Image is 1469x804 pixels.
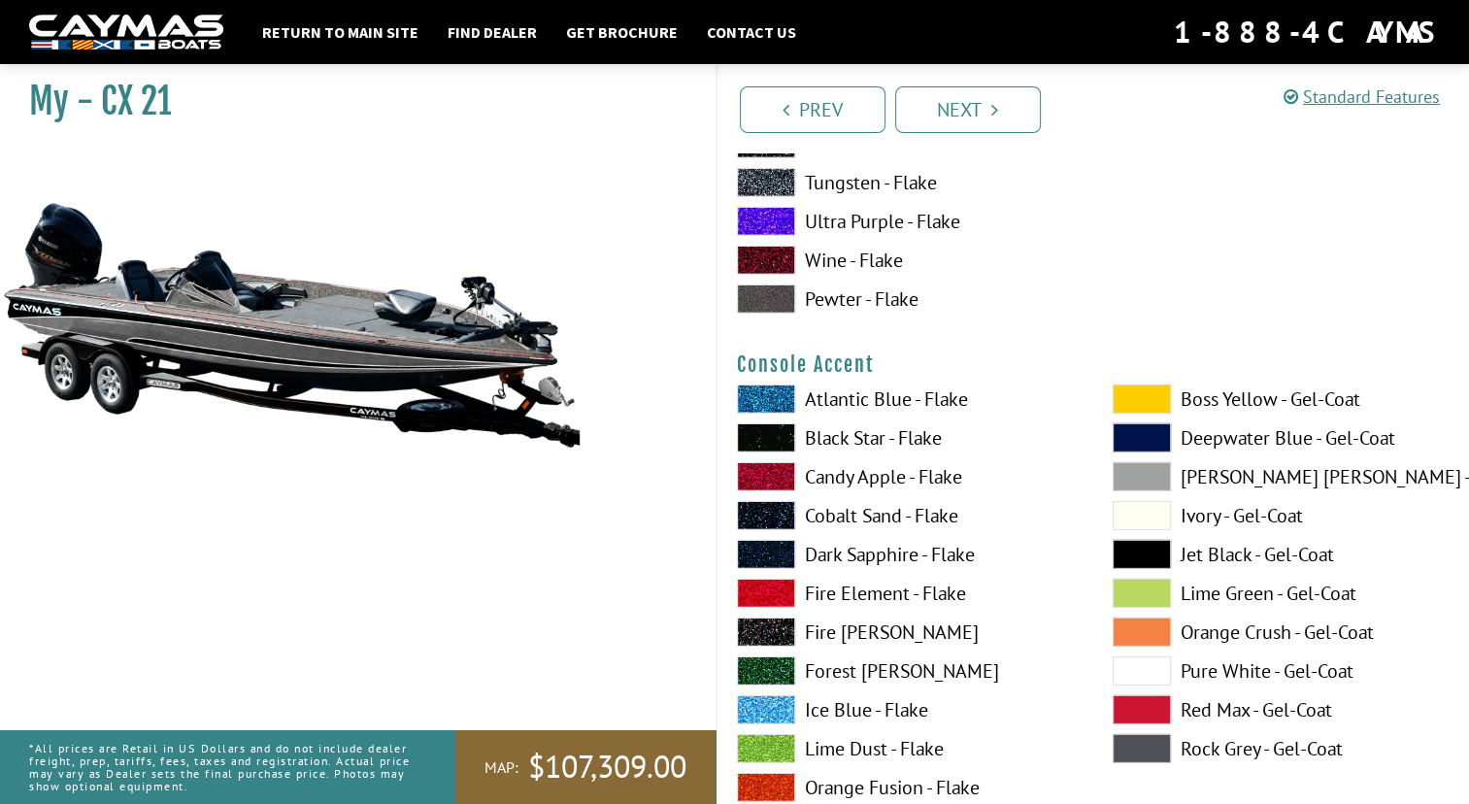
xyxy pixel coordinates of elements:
label: Ice Blue - Flake [737,695,1074,724]
a: Standard Features [1284,85,1440,108]
a: Prev [740,86,885,133]
a: Next [895,86,1041,133]
a: MAP:$107,309.00 [455,730,716,804]
label: Wine - Flake [737,246,1074,275]
label: Boss Yellow - Gel-Coat [1113,385,1450,414]
a: Return to main site [252,19,428,45]
label: Orange Crush - Gel-Coat [1113,618,1450,647]
p: *All prices are Retail in US Dollars and do not include dealer freight, prep, tariffs, fees, taxe... [29,732,412,803]
a: Find Dealer [438,19,547,45]
label: Atlantic Blue - Flake [737,385,1074,414]
div: 1-888-4CAYMAS [1174,11,1440,53]
label: Cobalt Sand - Flake [737,501,1074,530]
label: Lime Green - Gel-Coat [1113,579,1450,608]
span: $107,309.00 [528,747,686,787]
label: Lime Dust - Flake [737,734,1074,763]
label: Ivory - Gel-Coat [1113,501,1450,530]
label: Orange Fusion - Flake [737,773,1074,802]
label: Black Star - Flake [737,423,1074,452]
label: Jet Black - Gel-Coat [1113,540,1450,569]
label: Pewter - Flake [737,285,1074,314]
h4: Console Accent [737,352,1451,377]
img: white-logo-c9c8dbefe5ff5ceceb0f0178aa75bf4bb51f6bca0971e226c86eb53dfe498488.png [29,15,223,50]
label: Ultra Purple - Flake [737,207,1074,236]
label: Deepwater Blue - Gel-Coat [1113,423,1450,452]
label: Dark Sapphire - Flake [737,540,1074,569]
label: Candy Apple - Flake [737,462,1074,491]
label: Pure White - Gel-Coat [1113,656,1450,686]
label: Red Max - Gel-Coat [1113,695,1450,724]
label: Fire Element - Flake [737,579,1074,608]
label: Fire [PERSON_NAME] [737,618,1074,647]
label: [PERSON_NAME] [PERSON_NAME] - Gel-Coat [1113,462,1450,491]
h1: My - CX 21 [29,80,667,123]
span: MAP: [484,757,518,778]
label: Tungsten - Flake [737,168,1074,197]
label: Forest [PERSON_NAME] [737,656,1074,686]
a: Contact Us [697,19,806,45]
a: Get Brochure [556,19,687,45]
label: Rock Grey - Gel-Coat [1113,734,1450,763]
